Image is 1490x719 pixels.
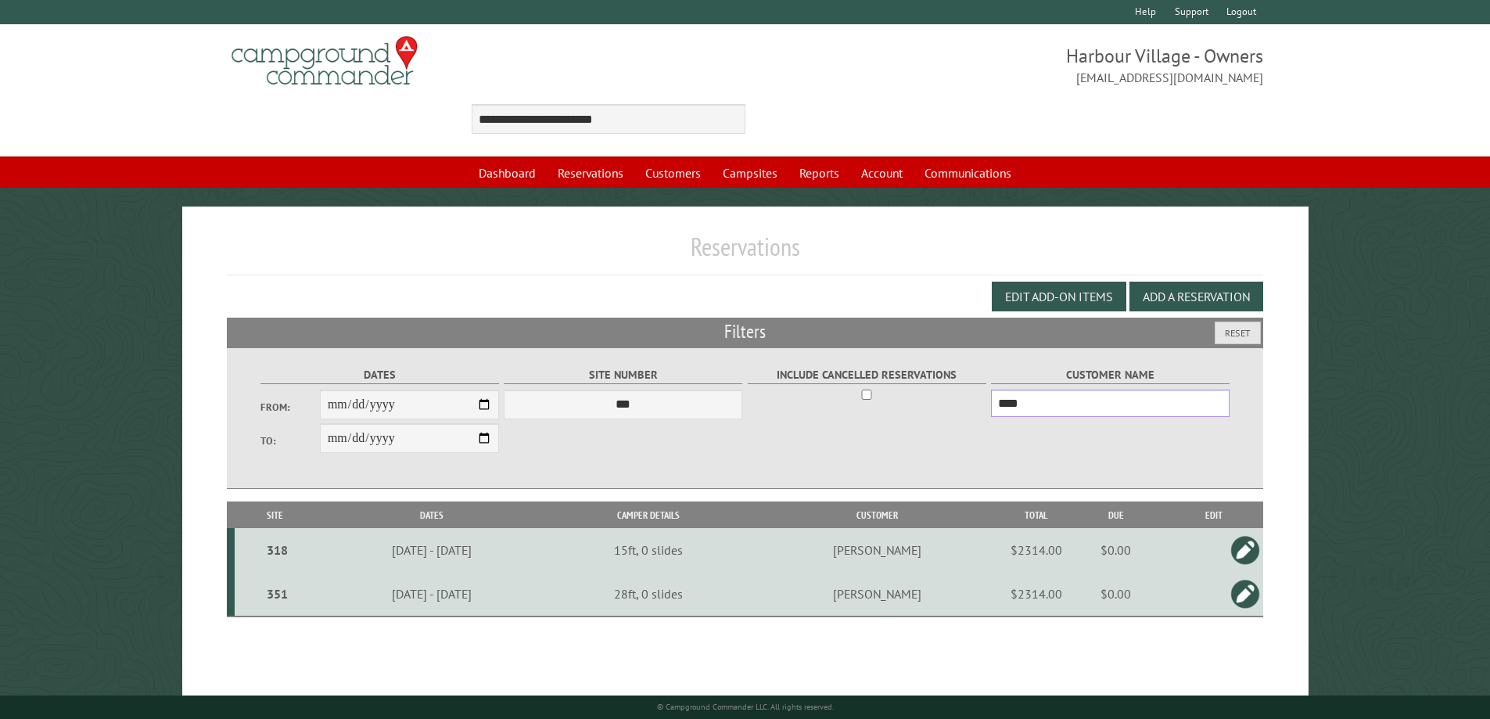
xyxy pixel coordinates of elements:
div: 318 [241,542,314,558]
button: Add a Reservation [1129,282,1263,311]
th: Dates [316,502,548,529]
td: [PERSON_NAME] [749,528,1004,572]
button: Reset [1215,322,1261,344]
th: Customer [749,502,1004,529]
label: Include Cancelled Reservations [748,366,986,384]
img: Campground Commander [227,31,422,92]
h2: Filters [227,318,1264,347]
th: Total [1005,502,1068,529]
th: Site [235,502,316,529]
label: Site Number [504,366,742,384]
small: © Campground Commander LLC. All rights reserved. [657,702,834,712]
a: Customers [636,158,710,188]
a: Dashboard [469,158,545,188]
h1: Reservations [227,232,1264,275]
a: Campsites [713,158,787,188]
label: Customer Name [991,366,1230,384]
td: $0.00 [1068,528,1165,572]
th: Edit [1165,502,1264,529]
td: $0.00 [1068,572,1165,617]
div: [DATE] - [DATE] [318,586,545,602]
div: 351 [241,586,314,602]
a: Reservations [548,158,633,188]
td: $2314.00 [1005,572,1068,617]
td: $2314.00 [1005,528,1068,572]
td: 28ft, 0 slides [548,572,749,617]
a: Account [852,158,912,188]
button: Edit Add-on Items [992,282,1126,311]
a: Reports [790,158,849,188]
a: Communications [915,158,1021,188]
td: 15ft, 0 slides [548,528,749,572]
label: To: [260,433,320,448]
span: Harbour Village - Owners [EMAIL_ADDRESS][DOMAIN_NAME] [745,43,1264,87]
label: Dates [260,366,499,384]
th: Camper Details [548,502,749,529]
td: [PERSON_NAME] [749,572,1004,617]
div: [DATE] - [DATE] [318,542,545,558]
th: Due [1068,502,1165,529]
label: From: [260,400,320,415]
